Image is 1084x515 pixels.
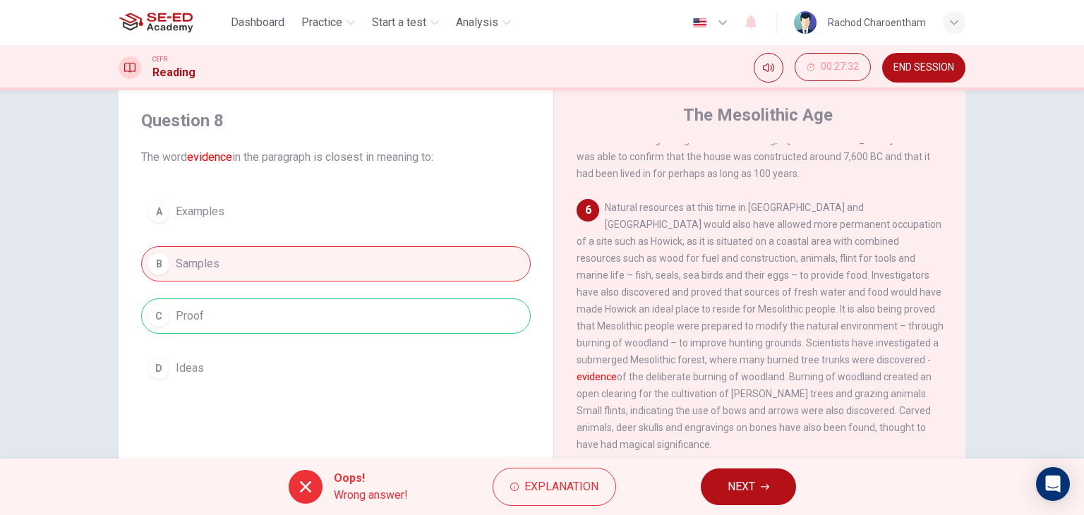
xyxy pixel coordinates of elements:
[524,477,598,497] span: Explanation
[795,53,871,81] button: 00:27:32
[1036,467,1070,501] div: Open Intercom Messenger
[577,371,617,382] font: evidence
[828,14,926,31] div: Rachod Charoentham
[754,53,783,83] div: Mute
[152,64,195,81] h1: Reading
[187,150,232,164] font: evidence
[119,8,193,37] img: SE-ED Academy logo
[577,199,599,222] div: 6
[334,487,408,504] span: Wrong answer!
[366,10,445,35] button: Start a test
[231,14,284,31] span: Dashboard
[334,470,408,487] span: Oops!
[728,477,755,497] span: NEXT
[119,8,225,37] a: SE-ED Academy logo
[701,468,796,505] button: NEXT
[577,202,944,450] span: Natural resources at this time in [GEOGRAPHIC_DATA] and [GEOGRAPHIC_DATA] would also have allowed...
[683,104,833,126] h4: The Mesolithic Age
[691,18,709,28] img: en
[225,10,290,35] button: Dashboard
[141,149,531,166] span: The word in the paragraph is closest in meaning to:
[152,54,167,64] span: CEFR
[493,468,616,506] button: Explanation
[456,14,498,31] span: Analysis
[882,53,965,83] button: END SESSION
[296,10,361,35] button: Practice
[141,109,531,132] h4: Question 8
[794,11,817,34] img: Profile picture
[821,61,859,73] span: 00:27:32
[450,10,517,35] button: Analysis
[372,14,426,31] span: Start a test
[893,62,954,73] span: END SESSION
[301,14,342,31] span: Practice
[795,53,871,83] div: Hide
